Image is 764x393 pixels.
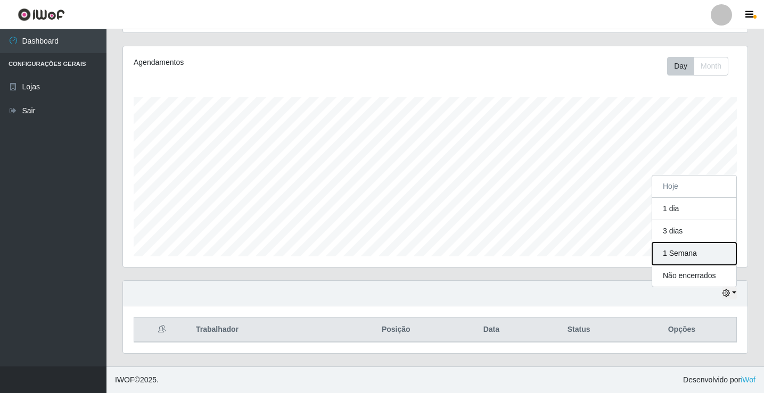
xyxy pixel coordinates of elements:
span: IWOF [115,375,135,384]
button: 3 dias [652,220,736,243]
th: Trabalhador [190,317,340,342]
button: Hoje [652,175,736,198]
button: 1 Semana [652,243,736,265]
div: First group [667,57,728,76]
button: Month [694,57,728,76]
th: Opções [627,317,737,342]
th: Posição [340,317,452,342]
div: Toolbar with button groups [667,57,737,76]
button: Não encerrados [652,265,736,287]
th: Status [531,317,627,342]
button: 1 dia [652,198,736,220]
div: Agendamentos [134,57,376,68]
span: © 2025 . [115,374,159,386]
th: Data [452,317,530,342]
img: CoreUI Logo [18,8,65,21]
span: Desenvolvido por [683,374,755,386]
a: iWof [741,375,755,384]
button: Day [667,57,694,76]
